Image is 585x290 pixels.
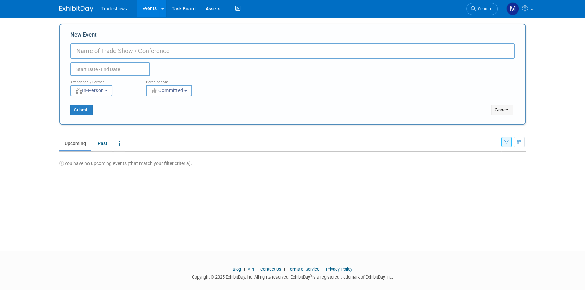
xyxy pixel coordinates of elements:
[242,267,247,272] span: |
[321,267,325,272] span: |
[59,161,192,166] span: You have no upcoming events (that match your filter criteria).
[70,31,97,42] label: New Event
[70,105,93,115] button: Submit
[70,85,112,96] button: In-Person
[248,267,254,272] a: API
[282,267,287,272] span: |
[59,137,91,150] a: Upcoming
[146,76,211,85] div: Participation:
[93,137,112,150] a: Past
[288,267,320,272] a: Terms of Service
[70,43,515,59] input: Name of Trade Show / Conference
[255,267,259,272] span: |
[101,6,127,11] span: Tradeshows
[70,76,136,85] div: Attendance / Format:
[146,85,192,96] button: Committed
[59,6,93,12] img: ExhibitDay
[506,2,519,15] img: matty low
[310,274,312,278] sup: ®
[260,267,281,272] a: Contact Us
[233,267,241,272] a: Blog
[151,88,183,93] span: Committed
[466,3,498,15] a: Search
[70,62,150,76] input: Start Date - End Date
[476,6,491,11] span: Search
[75,88,104,93] span: In-Person
[491,105,513,115] button: Cancel
[326,267,352,272] a: Privacy Policy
